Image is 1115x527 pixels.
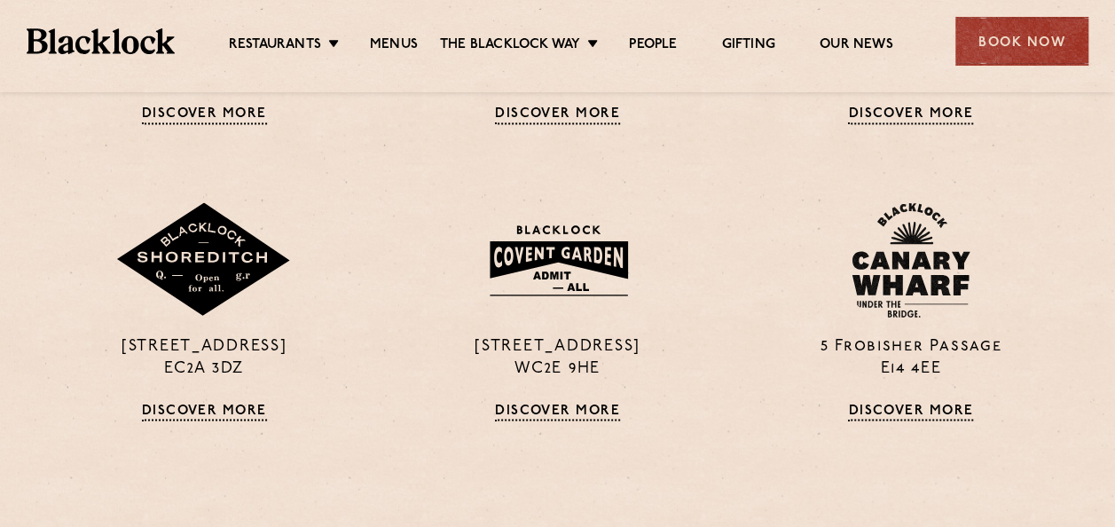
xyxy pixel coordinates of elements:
[629,36,677,56] a: People
[848,106,973,124] a: Discover More
[41,335,367,380] p: [STREET_ADDRESS] EC2A 3DZ
[440,36,580,56] a: The Blacklock Way
[370,36,418,56] a: Menus
[820,36,893,56] a: Our News
[495,403,620,421] a: Discover More
[721,36,774,56] a: Gifting
[229,36,321,56] a: Restaurants
[142,106,267,124] a: Discover More
[394,335,720,380] p: [STREET_ADDRESS] WC2E 9HE
[472,214,643,306] img: BLA_1470_CoventGarden_Website_Solid.svg
[955,17,1088,66] div: Book Now
[848,403,973,421] a: Discover More
[115,202,293,318] img: Shoreditch-stamp-v2-default.svg
[495,106,620,124] a: Discover More
[142,403,267,421] a: Discover More
[748,335,1074,380] p: 5 Frobisher Passage E14 4EE
[27,28,175,53] img: BL_Textured_Logo-footer-cropped.svg
[852,202,970,318] img: BL_CW_Logo_Website.svg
